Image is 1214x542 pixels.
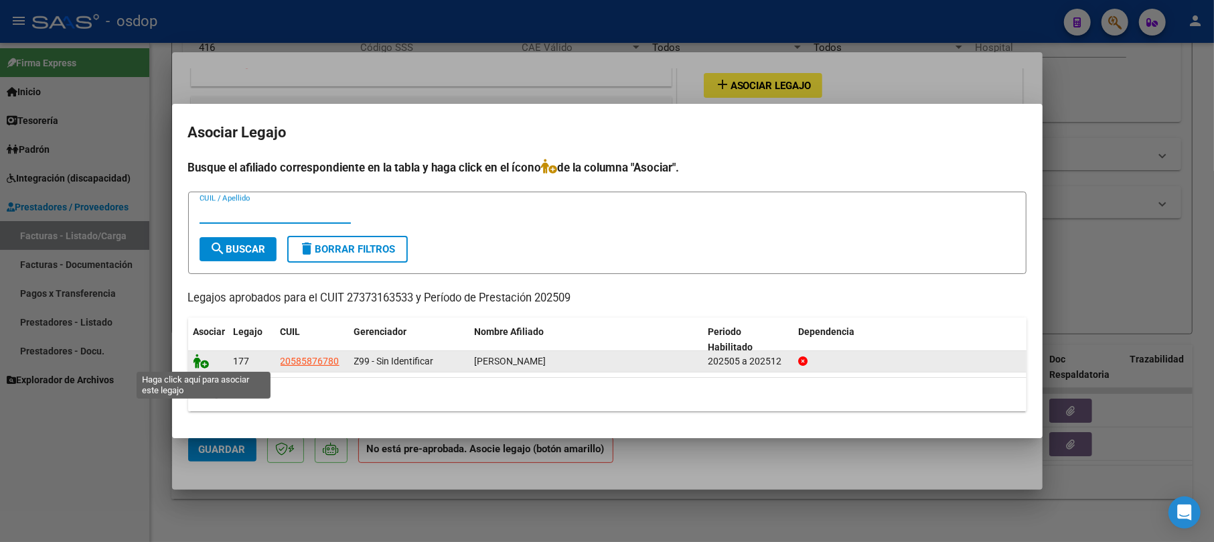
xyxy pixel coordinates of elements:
div: Open Intercom Messenger [1168,496,1201,529]
datatable-header-cell: Asociar [188,318,228,362]
mat-icon: search [210,241,226,257]
datatable-header-cell: Periodo Habilitado [702,318,793,362]
span: Nombre Afiliado [475,326,544,337]
div: 1 registros [188,378,1027,411]
datatable-header-cell: Dependencia [793,318,1027,362]
span: 20585876780 [281,356,339,366]
p: Legajos aprobados para el CUIT 27373163533 y Período de Prestación 202509 [188,290,1027,307]
span: 177 [234,356,250,366]
span: Z99 - Sin Identificar [354,356,434,366]
span: Dependencia [798,326,854,337]
span: Buscar [210,243,266,255]
datatable-header-cell: CUIL [275,318,349,362]
span: Legajo [234,326,263,337]
datatable-header-cell: Nombre Afiliado [469,318,703,362]
mat-icon: delete [299,241,315,257]
span: CUIL [281,326,301,337]
datatable-header-cell: Legajo [228,318,275,362]
h2: Asociar Legajo [188,120,1027,145]
button: Buscar [200,237,277,261]
span: Gerenciador [354,326,407,337]
h4: Busque el afiliado correspondiente en la tabla y haga click en el ícono de la columna "Asociar". [188,159,1027,176]
div: 202505 a 202512 [708,354,787,369]
datatable-header-cell: Gerenciador [349,318,469,362]
span: Periodo Habilitado [708,326,753,352]
span: Asociar [194,326,226,337]
span: Borrar Filtros [299,243,396,255]
button: Borrar Filtros [287,236,408,263]
span: GARCIA GIOVANNI [475,356,546,366]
